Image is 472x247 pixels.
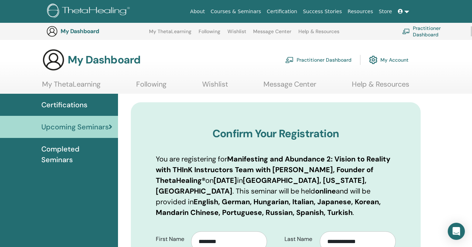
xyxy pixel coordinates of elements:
[285,52,352,68] a: Practitioner Dashboard
[402,24,462,39] a: Practitioner Dashboard
[369,54,378,66] img: cog.svg
[402,29,410,34] img: chalkboard-teacher.svg
[264,5,300,18] a: Certification
[149,29,191,40] a: My ThetaLearning
[202,80,228,94] a: Wishlist
[156,127,396,140] h3: Confirm Your Registration
[300,5,345,18] a: Success Stories
[279,232,320,246] label: Last Name
[156,154,396,218] p: You are registering for on in . This seminar will be held and will be provided in .
[47,4,132,20] img: logo.png
[448,223,465,240] div: Open Intercom Messenger
[214,176,237,185] b: [DATE]
[136,80,166,94] a: Following
[41,144,112,165] span: Completed Seminars
[42,48,65,71] img: generic-user-icon.jpg
[208,5,264,18] a: Courses & Seminars
[42,80,101,94] a: My ThetaLearning
[315,186,336,196] b: online
[253,29,291,40] a: Message Center
[345,5,376,18] a: Resources
[227,29,246,40] a: Wishlist
[376,5,395,18] a: Store
[156,197,381,217] b: English, German, Hungarian, Italian, Japanese, Korean, Mandarin Chinese, Portuguese, Russian, Spa...
[263,80,316,94] a: Message Center
[68,53,140,66] h3: My Dashboard
[150,232,191,246] label: First Name
[187,5,207,18] a: About
[61,28,132,35] h3: My Dashboard
[352,80,409,94] a: Help & Resources
[199,29,220,40] a: Following
[156,154,390,185] b: Manifesting and Abundance 2: Vision to Reality with THInK Instructors Team with [PERSON_NAME], Fo...
[298,29,339,40] a: Help & Resources
[41,99,87,110] span: Certifications
[41,122,109,132] span: Upcoming Seminars
[156,176,366,196] b: [GEOGRAPHIC_DATA], [US_STATE], [GEOGRAPHIC_DATA]
[46,26,58,37] img: generic-user-icon.jpg
[369,52,409,68] a: My Account
[285,57,294,63] img: chalkboard-teacher.svg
